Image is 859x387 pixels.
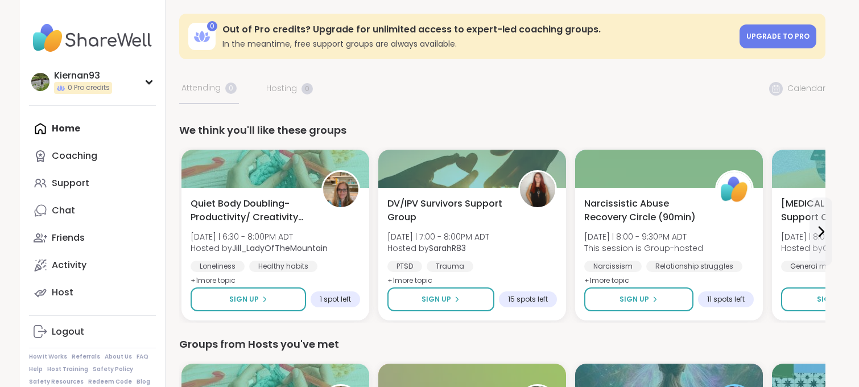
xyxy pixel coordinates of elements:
[427,261,473,272] div: Trauma
[320,295,351,304] span: 1 spot left
[137,378,150,386] a: Blog
[29,279,156,306] a: Host
[191,242,328,254] span: Hosted by
[29,378,84,386] a: Safety Resources
[31,73,49,91] img: Kiernan93
[29,197,156,224] a: Chat
[47,365,88,373] a: Host Training
[422,294,451,304] span: Sign Up
[52,150,97,162] div: Coaching
[88,378,132,386] a: Redeem Code
[179,122,825,138] div: We think you'll like these groups
[29,365,43,373] a: Help
[52,204,75,217] div: Chat
[72,353,100,361] a: Referrals
[29,18,156,58] img: ShareWell Nav Logo
[229,294,259,304] span: Sign Up
[105,353,132,361] a: About Us
[191,197,309,224] span: Quiet Body Doubling- Productivity/ Creativity pt 2
[52,286,73,299] div: Host
[323,172,358,207] img: Jill_LadyOfTheMountain
[52,177,89,190] div: Support
[222,23,733,36] h3: Out of Pro credits? Upgrade for unlimited access to expert-led coaching groups.
[249,261,317,272] div: Healthy habits
[232,242,328,254] b: Jill_LadyOfTheMountain
[387,231,489,242] span: [DATE] | 7:00 - 8:00PM ADT
[29,353,67,361] a: How It Works
[68,83,110,93] span: 0 Pro credits
[179,336,825,352] div: Groups from Hosts you've met
[52,326,84,338] div: Logout
[29,224,156,252] a: Friends
[387,197,506,224] span: DV/IPV Survivors Support Group
[52,232,85,244] div: Friends
[191,287,306,311] button: Sign Up
[222,38,733,50] h3: In the meantime, free support groups are always available.
[191,261,245,272] div: Loneliness
[54,69,112,82] div: Kiernan93
[387,287,494,311] button: Sign Up
[29,170,156,197] a: Support
[93,365,133,373] a: Safety Policy
[429,242,466,254] b: SarahR83
[387,261,422,272] div: PTSD
[29,318,156,345] a: Logout
[520,172,555,207] img: SarahR83
[207,21,217,31] div: 0
[29,252,156,279] a: Activity
[137,353,148,361] a: FAQ
[29,142,156,170] a: Coaching
[191,231,328,242] span: [DATE] | 6:30 - 8:00PM ADT
[52,259,86,271] div: Activity
[387,242,489,254] span: Hosted by
[508,295,548,304] span: 15 spots left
